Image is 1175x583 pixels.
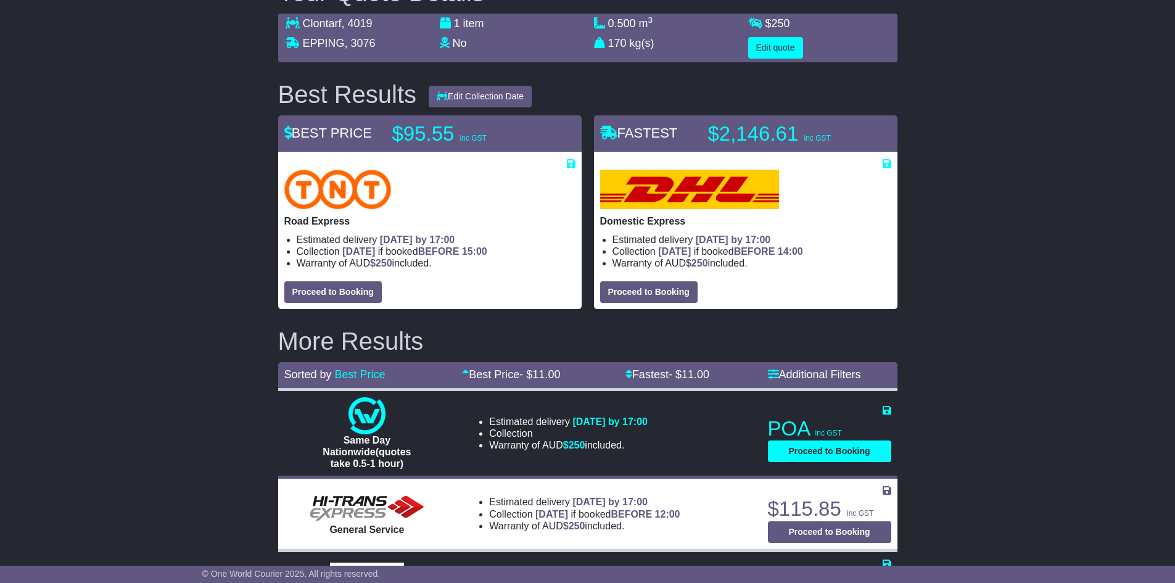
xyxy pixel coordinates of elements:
span: $ [370,258,392,268]
button: Edit Collection Date [429,86,532,107]
p: Domestic Express [600,215,891,227]
img: One World Courier: Same Day Nationwide(quotes take 0.5-1 hour) [348,397,385,434]
button: Proceed to Booking [284,281,382,303]
span: General Service [329,524,404,535]
li: Collection [489,428,648,439]
li: Estimated delivery [489,416,648,428]
span: FASTEST [600,125,678,141]
span: BEST PRICE [284,125,372,141]
span: 14:00 [778,246,803,257]
li: Warranty of AUD included. [297,257,575,269]
span: 250 [376,258,392,268]
span: 11.00 [532,368,560,381]
span: [DATE] by 17:00 [380,234,455,245]
p: Road Express [284,215,575,227]
span: Sorted by [284,368,332,381]
a: Best Price [335,368,385,381]
span: if booked [342,246,487,257]
li: Collection [489,508,680,520]
span: BEFORE [611,509,652,519]
span: [DATE] by 17:00 [572,497,648,507]
span: 250 [569,440,585,450]
span: if booked [535,509,680,519]
span: item [463,17,484,30]
span: , 3076 [345,37,376,49]
span: 250 [772,17,790,30]
span: 170 [608,37,627,49]
span: $ [686,258,708,268]
span: m [639,17,653,30]
button: Edit quote [748,37,803,59]
span: No [453,37,467,49]
span: Clontarf [303,17,342,30]
span: Same Day Nationwide(quotes take 0.5-1 hour) [323,435,411,469]
span: 1 [454,17,460,30]
span: inc GST [847,509,873,518]
a: Best Price- $11.00 [462,368,560,381]
span: inc GST [804,134,830,143]
img: HiTrans: General Service [305,493,429,524]
p: POA [768,416,891,441]
span: [DATE] [535,509,568,519]
h2: More Results [278,328,897,355]
span: inc GST [460,134,487,143]
span: 15:00 [462,246,487,257]
li: Collection [297,246,575,257]
a: Fastest- $11.00 [625,368,709,381]
span: 11.00 [682,368,709,381]
li: Warranty of AUD included. [612,257,891,269]
span: EPPING [303,37,345,49]
span: inc GST [815,429,842,437]
span: [DATE] [342,246,375,257]
span: $ [765,17,790,30]
span: $ [563,440,585,450]
span: , 4019 [342,17,373,30]
span: $ [563,521,585,531]
p: $95.55 [392,122,546,146]
span: 250 [691,258,708,268]
p: $2,146.61 [708,122,862,146]
p: $115.85 [768,497,891,521]
button: Proceed to Booking [768,521,891,543]
span: © One World Courier 2025. All rights reserved. [202,569,381,579]
span: - $ [519,368,560,381]
li: Estimated delivery [297,234,575,246]
li: Warranty of AUD included. [489,520,680,532]
img: TNT Domestic: Road Express [284,170,392,209]
li: Estimated delivery [489,496,680,508]
span: BEFORE [734,246,775,257]
a: Additional Filters [768,368,861,381]
span: kg(s) [630,37,654,49]
span: [DATE] by 17:00 [572,416,648,427]
span: 12:00 [655,509,680,519]
img: DHL: Domestic Express [600,170,779,209]
span: 0.500 [608,17,636,30]
span: BEFORE [418,246,460,257]
span: 250 [569,521,585,531]
button: Proceed to Booking [600,281,698,303]
div: Best Results [272,81,423,108]
span: - $ [669,368,709,381]
li: Collection [612,246,891,257]
span: if booked [658,246,802,257]
span: [DATE] by 17:00 [696,234,771,245]
sup: 3 [648,15,653,25]
span: [DATE] [658,246,691,257]
button: Proceed to Booking [768,440,891,462]
li: Warranty of AUD included. [489,439,648,451]
li: Estimated delivery [612,234,891,246]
